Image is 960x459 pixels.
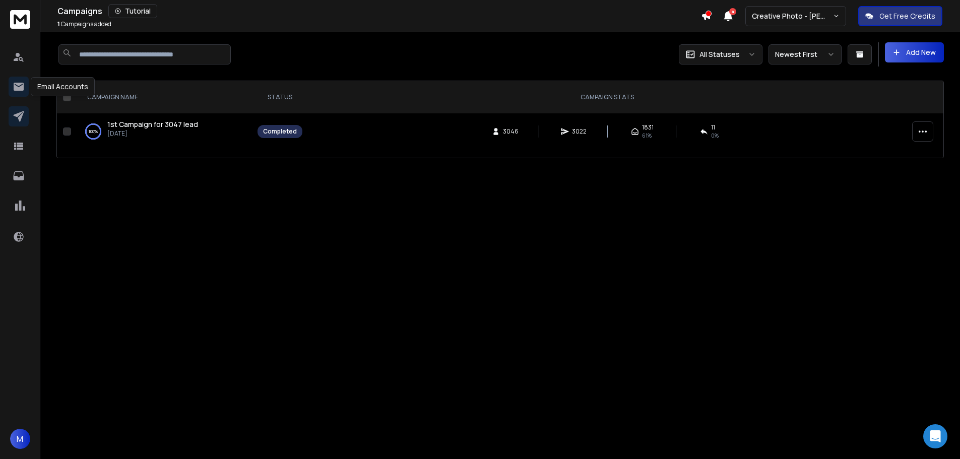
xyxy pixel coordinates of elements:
span: 11 [711,123,715,132]
button: Get Free Credits [858,6,942,26]
div: Email Accounts [31,77,95,96]
button: Newest First [769,44,842,64]
span: 1st Campaign for 3047 lead [107,119,198,129]
a: 1st Campaign for 3047 lead [107,119,198,129]
p: 100 % [89,126,98,137]
div: Completed [263,127,297,136]
th: STATUS [251,81,308,113]
span: 3022 [572,127,587,136]
th: CAMPAIGN NAME [75,81,251,113]
th: CAMPAIGN STATS [308,81,906,113]
p: [DATE] [107,129,198,138]
td: 100%1st Campaign for 3047 lead[DATE] [75,113,251,150]
span: 61 % [642,132,652,140]
span: 1831 [642,123,654,132]
p: Get Free Credits [879,11,935,21]
p: Campaigns added [57,20,111,28]
span: 0 % [711,132,719,140]
span: 1 [57,20,60,28]
span: 4 [729,8,736,15]
div: Campaigns [57,4,701,18]
p: All Statuses [699,49,740,59]
button: Tutorial [108,4,157,18]
button: Add New [885,42,944,62]
span: 3046 [503,127,519,136]
div: Open Intercom Messenger [923,424,947,448]
button: M [10,429,30,449]
p: Creative Photo - [PERSON_NAME] [752,11,833,21]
